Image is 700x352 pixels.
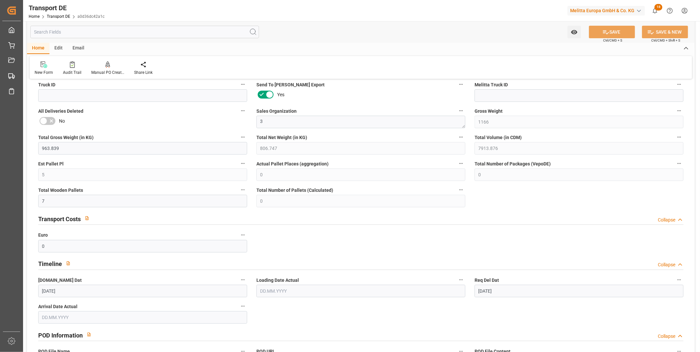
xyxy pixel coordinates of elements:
div: Audit Trail [63,70,81,75]
div: Edit [49,43,68,54]
button: View description [83,328,95,341]
button: SAVE & NEW [642,26,688,38]
span: Actual Pallet Places (aggregation) [256,161,329,167]
button: Total Volume (in CDM) [675,133,684,141]
span: Total Gross Weight (in KG) [38,134,94,141]
button: Melitta Truck ID [675,80,684,89]
span: Est Pallet Pl [38,161,64,167]
span: Total Number of Packages (VepoDE) [475,161,551,167]
a: Transport DE [47,14,70,19]
button: Euro [239,231,247,239]
button: View description [81,212,93,224]
button: Send To [PERSON_NAME] Export [457,80,465,89]
button: Sales Organization [457,106,465,115]
button: Truck ID [239,80,247,89]
button: Melitta Europa GmbH & Co. KG [568,4,648,17]
span: Req Del Dat [475,277,499,284]
button: [DOMAIN_NAME] Dat [239,276,247,284]
button: All Deliveries Deleted [239,106,247,115]
input: DD.MM.YYYY [38,311,247,324]
button: Loading Date Actual [457,276,465,284]
textarea: 3 [256,116,465,128]
div: Collapse [658,261,675,268]
div: Home [27,43,49,54]
button: Arrival Date Actual [239,302,247,310]
input: Search Fields [30,26,259,38]
span: Total Number of Pallets (Calculated) [256,187,333,194]
div: Transport DE [29,3,104,13]
span: Sales Organization [256,108,297,115]
span: Ctrl/CMD + Shift + S [651,38,680,43]
div: Melitta Europa GmbH & Co. KG [568,6,645,15]
button: Help Center [662,3,677,18]
span: Total Volume (in CDM) [475,134,522,141]
button: Total Number of Pallets (Calculated) [457,186,465,194]
button: Total Net Weight (in KG) [457,133,465,141]
span: All Deliveries Deleted [38,108,83,115]
span: Total Wooden Pallets [38,187,83,194]
div: Manual PO Creation [91,70,124,75]
div: Share Link [134,70,153,75]
span: [DOMAIN_NAME] Dat [38,277,82,284]
span: Euro [38,232,48,239]
span: Total Net Weight (in KG) [256,134,307,141]
div: New Form [35,70,53,75]
button: Est Pallet Pl [239,159,247,168]
span: Arrival Date Actual [38,303,77,310]
h2: POD Information [38,331,83,340]
button: open menu [568,26,581,38]
h2: Timeline [38,259,62,268]
input: DD.MM.YYYY [38,285,247,297]
div: Collapse [658,217,675,223]
h2: Transport Costs [38,215,81,223]
span: 18 [655,4,662,11]
button: Gross Weight [675,106,684,115]
button: SAVE [589,26,635,38]
button: Total Wooden Pallets [239,186,247,194]
button: Actual Pallet Places (aggregation) [457,159,465,168]
span: Yes [277,91,284,98]
span: Truck ID [38,81,55,88]
input: DD.MM.YYYY [256,285,465,297]
button: show 18 new notifications [648,3,662,18]
button: Total Gross Weight (in KG) [239,133,247,141]
a: Home [29,14,40,19]
button: Total Number of Packages (VepoDE) [675,159,684,168]
button: Req Del Dat [675,276,684,284]
input: DD.MM.YYYY [475,285,684,297]
span: Ctrl/CMD + S [603,38,622,43]
span: Send To [PERSON_NAME] Export [256,81,325,88]
button: View description [62,257,74,270]
div: Collapse [658,333,675,340]
span: Gross Weight [475,108,503,115]
div: Email [68,43,89,54]
span: No [59,118,65,125]
span: Melitta Truck ID [475,81,508,88]
span: Loading Date Actual [256,277,299,284]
